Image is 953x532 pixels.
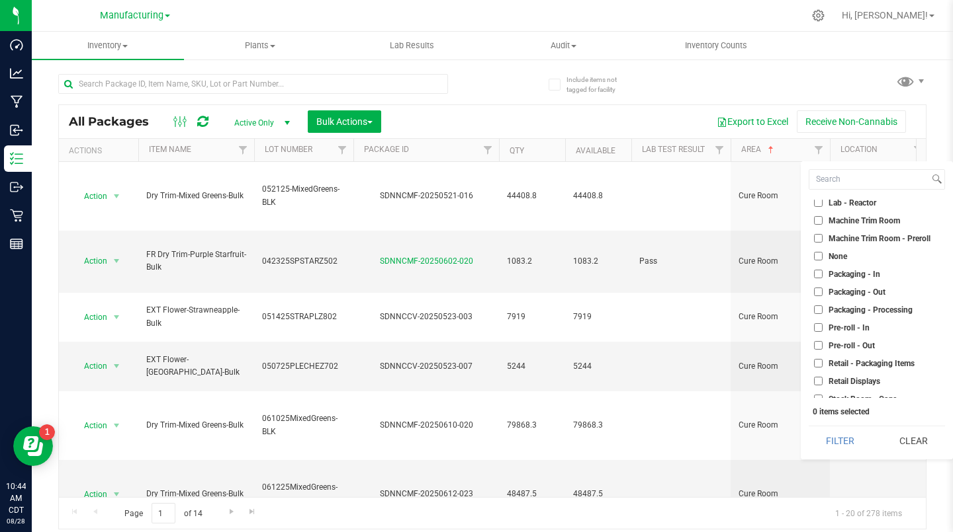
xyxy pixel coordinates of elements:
input: Lab - Reactor [814,198,823,207]
button: Export to Excel [708,110,797,133]
a: SDNNCMF-20250602-020 [380,256,473,266]
span: Action [72,357,108,375]
span: 5244 [573,360,623,373]
span: Hi, [PERSON_NAME]! [842,10,928,20]
span: Lab Results [372,40,452,52]
a: Item Name [149,145,191,154]
a: Available [576,146,615,155]
button: Clear [882,426,945,455]
input: Packaging - Processing [814,305,823,314]
inline-svg: Analytics [10,67,23,80]
span: Audit [488,40,639,52]
span: 79868.3 [573,419,623,432]
input: Stock Room - Cage [814,395,823,403]
a: Filter [332,139,353,161]
a: Package ID [364,145,409,154]
span: 061025MixedGreens-BLK [262,412,345,437]
span: 051425STRAPLZ802 [262,311,345,323]
span: Dry Trim-Mixed Greens-Bulk [146,488,246,500]
span: Include items not tagged for facility [567,75,633,95]
div: SDNNCCV-20250523-003 [351,311,501,323]
span: 7919 [573,311,623,323]
span: Packaging - Out [829,288,885,296]
a: Audit [488,32,640,59]
span: Packaging - In [829,270,880,278]
inline-svg: Inventory [10,152,23,165]
div: SDNNCMF-20250521-016 [351,190,501,202]
a: Filter [477,139,499,161]
span: Action [72,252,108,270]
a: Filter [907,139,929,161]
a: Qty [510,146,524,155]
span: Action [72,416,108,435]
span: Inventory Counts [667,40,765,52]
span: select [109,485,125,504]
span: Packaging - Processing [829,306,913,314]
span: 7919 [507,311,557,323]
input: None [814,252,823,260]
a: Go to the next page [222,503,241,521]
a: Lot Number [265,145,312,154]
span: Lab - Reactor [829,199,876,207]
div: 0 items selected [813,407,941,416]
input: Packaging - In [814,270,823,278]
input: Machine Trim Room - Preroll [814,234,823,243]
inline-svg: Inbound [10,124,23,137]
inline-svg: Dashboard [10,38,23,52]
input: 1 [152,503,175,523]
span: Cure Room [739,255,822,268]
input: Retail - Packaging Items [814,359,823,367]
div: SDNNCMF-20250610-020 [351,419,501,432]
inline-svg: Manufacturing [10,95,23,108]
span: Pass [639,255,723,268]
a: Lab Test Result [642,145,705,154]
span: Dry Trim-Mixed Greens-Bulk [146,190,246,202]
a: Plants [184,32,336,59]
input: Pre-roll - In [814,323,823,332]
div: Manage settings [810,9,827,22]
span: None [829,252,847,260]
span: Action [72,485,108,504]
span: 052125-MixedGreens-BLK [262,183,345,208]
span: Cure Room [739,190,822,202]
span: Cure Room [739,419,822,432]
a: Area [741,145,776,154]
span: Dry Trim-Mixed Greens-Bulk [146,419,246,432]
inline-svg: Retail [10,209,23,222]
span: 48487.5 [573,488,623,500]
p: 08/28 [6,516,26,526]
span: Manufacturing [100,10,163,21]
span: Pre-roll - In [829,324,870,332]
span: Inventory [32,40,184,52]
span: Retail Displays [829,377,880,385]
span: Page of 14 [113,503,213,523]
span: Plants [185,40,336,52]
div: SDNNCCV-20250523-007 [351,360,501,373]
p: 10:44 AM CDT [6,480,26,516]
span: select [109,308,125,326]
span: select [109,416,125,435]
span: Cure Room [739,488,822,500]
span: Action [72,187,108,206]
span: select [109,187,125,206]
iframe: Resource center unread badge [39,424,55,440]
button: Bulk Actions [308,110,381,133]
span: 1083.2 [573,255,623,268]
span: 44408.8 [573,190,623,202]
a: Go to the last page [243,503,262,521]
inline-svg: Outbound [10,180,23,194]
a: Filter [232,139,254,161]
a: Lab Results [336,32,488,59]
input: Packaging - Out [814,287,823,296]
span: 061225MixedGreens-BLK [262,481,345,506]
span: 042325SPSTARZ502 [262,255,345,268]
span: All Packages [69,114,162,129]
span: Retail - Packaging Items [829,360,915,367]
span: Stock Room - Cage [829,395,897,403]
span: 1083.2 [507,255,557,268]
span: 48487.5 [507,488,557,500]
span: Cure Room [739,311,822,323]
span: 44408.8 [507,190,557,202]
input: Search [809,170,929,189]
a: Inventory Counts [640,32,792,59]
